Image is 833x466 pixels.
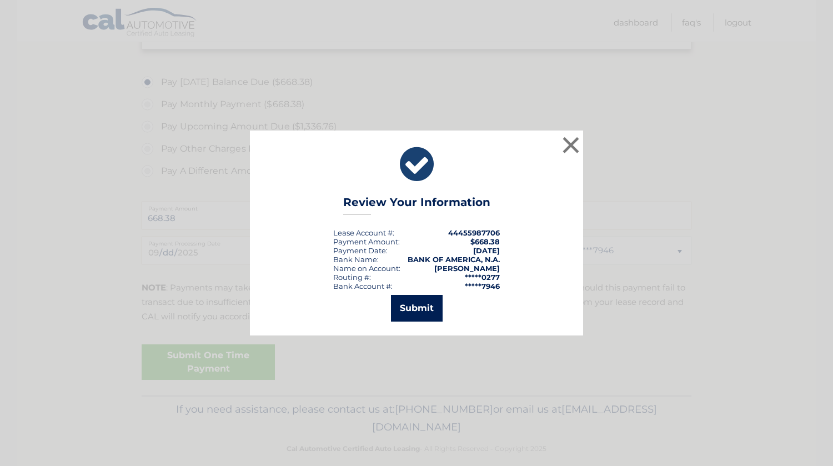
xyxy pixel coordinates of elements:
div: Routing #: [333,273,371,282]
div: : [333,246,388,255]
div: Name on Account: [333,264,400,273]
strong: BANK OF AMERICA, N.A. [408,255,500,264]
button: Submit [391,295,443,322]
strong: [PERSON_NAME] [434,264,500,273]
strong: 44455987706 [448,228,500,237]
div: Bank Name: [333,255,379,264]
span: Payment Date [333,246,386,255]
div: Bank Account #: [333,282,393,290]
span: $668.38 [470,237,500,246]
h3: Review Your Information [343,196,490,215]
div: Lease Account #: [333,228,394,237]
button: × [560,134,582,156]
span: [DATE] [473,246,500,255]
div: Payment Amount: [333,237,400,246]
